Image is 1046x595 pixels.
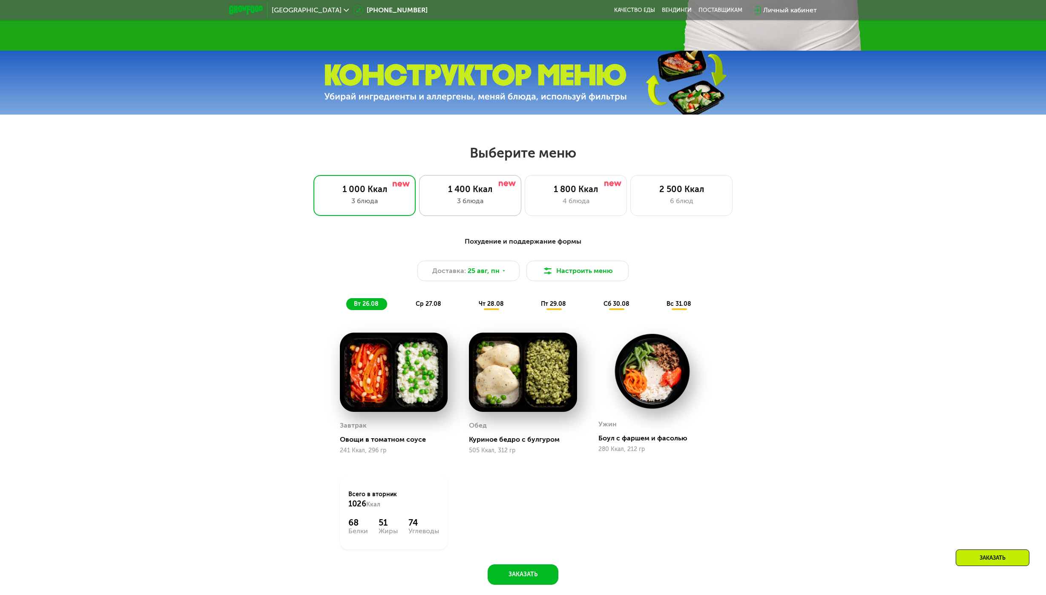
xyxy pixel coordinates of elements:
div: 280 Ккал, 212 гр [598,446,706,453]
a: Качество еды [614,7,655,14]
div: 4 блюда [534,196,618,206]
span: Ккал [366,501,380,508]
div: Заказать [956,549,1029,566]
span: сб 30.08 [603,300,629,308]
div: Боул с фаршем и фасолью [598,434,713,443]
div: 1 400 Ккал [428,184,512,194]
span: 1026 [348,499,366,509]
div: Ужин [598,418,617,431]
div: 3 блюда [428,196,512,206]
div: Завтрак [340,419,367,432]
div: Похудение и поддержание формы [271,236,775,247]
span: вс 31.08 [667,300,691,308]
div: Белки [348,528,368,535]
div: Обед [469,419,487,432]
a: [PHONE_NUMBER] [353,5,428,15]
div: Жиры [379,528,398,535]
div: 6 блюд [639,196,724,206]
span: [GEOGRAPHIC_DATA] [272,7,342,14]
span: вт 26.08 [354,300,379,308]
div: Всего в вторник [348,490,439,509]
div: Углеводы [408,528,439,535]
div: 1 000 Ккал [322,184,407,194]
div: Личный кабинет [763,5,817,15]
span: пт 29.08 [541,300,566,308]
div: 51 [379,517,398,528]
div: Куриное бедро с булгуром [469,435,583,444]
div: 505 Ккал, 312 гр [469,447,577,454]
a: Вендинги [662,7,692,14]
button: Заказать [488,564,558,585]
div: 3 блюда [322,196,407,206]
div: 74 [408,517,439,528]
h2: Выберите меню [27,144,1019,161]
span: 25 авг, пн [468,266,500,276]
div: 2 500 Ккал [639,184,724,194]
div: 241 Ккал, 296 гр [340,447,448,454]
button: Настроить меню [526,261,629,281]
span: Доставка: [432,266,466,276]
span: ср 27.08 [416,300,441,308]
div: поставщикам [698,7,742,14]
div: 68 [348,517,368,528]
span: чт 28.08 [479,300,504,308]
div: Овощи в томатном соусе [340,435,454,444]
div: 1 800 Ккал [534,184,618,194]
